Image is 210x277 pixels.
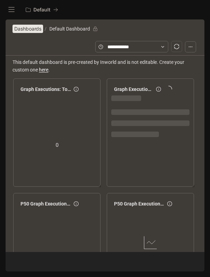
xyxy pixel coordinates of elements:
span: info-circle [156,87,161,92]
span: P50 Graph Execution Latency: Time-Averaged [21,200,71,208]
a: here [39,67,48,73]
span: info-circle [74,201,79,206]
span: Graph Executions: By Time [114,85,153,93]
article: Default Dashboard [48,22,91,35]
span: info-circle [74,87,79,92]
span: 0 [56,141,58,150]
span: Graph Executions: Total [21,85,71,93]
span: This default dashboard is pre-created by Inworld and is not editable. Create your custom one . [13,58,199,74]
button: All workspaces [23,3,61,17]
span: sync [174,44,179,49]
span: P50 Graph Execution Latency: By Time [114,200,164,208]
button: Dashboards [13,25,43,33]
p: Default [33,7,50,13]
span: Dashboards [14,25,41,33]
span: loading [165,86,172,93]
button: open drawer [5,3,18,16]
span: / [45,25,47,33]
span: info-circle [167,201,172,206]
